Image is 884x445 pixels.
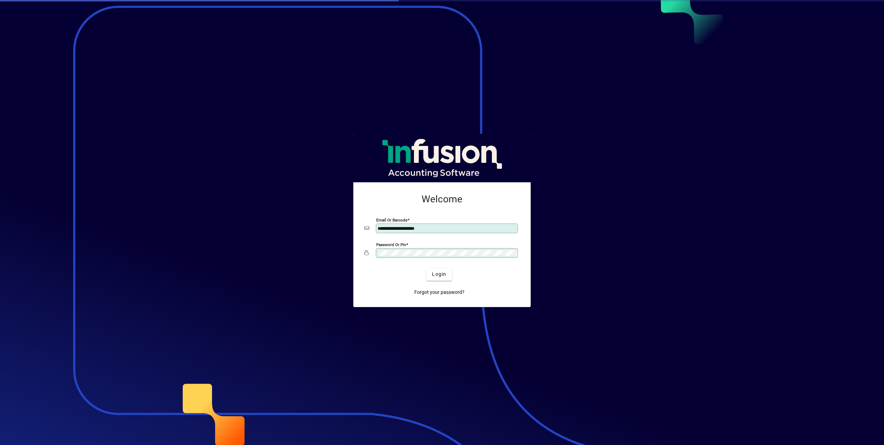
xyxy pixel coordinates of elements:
[412,286,467,299] a: Forgot your password?
[414,289,465,296] span: Forgot your password?
[432,271,446,278] span: Login
[376,242,406,247] mat-label: Password or Pin
[364,193,520,205] h2: Welcome
[426,268,452,281] button: Login
[376,217,407,222] mat-label: Email or Barcode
